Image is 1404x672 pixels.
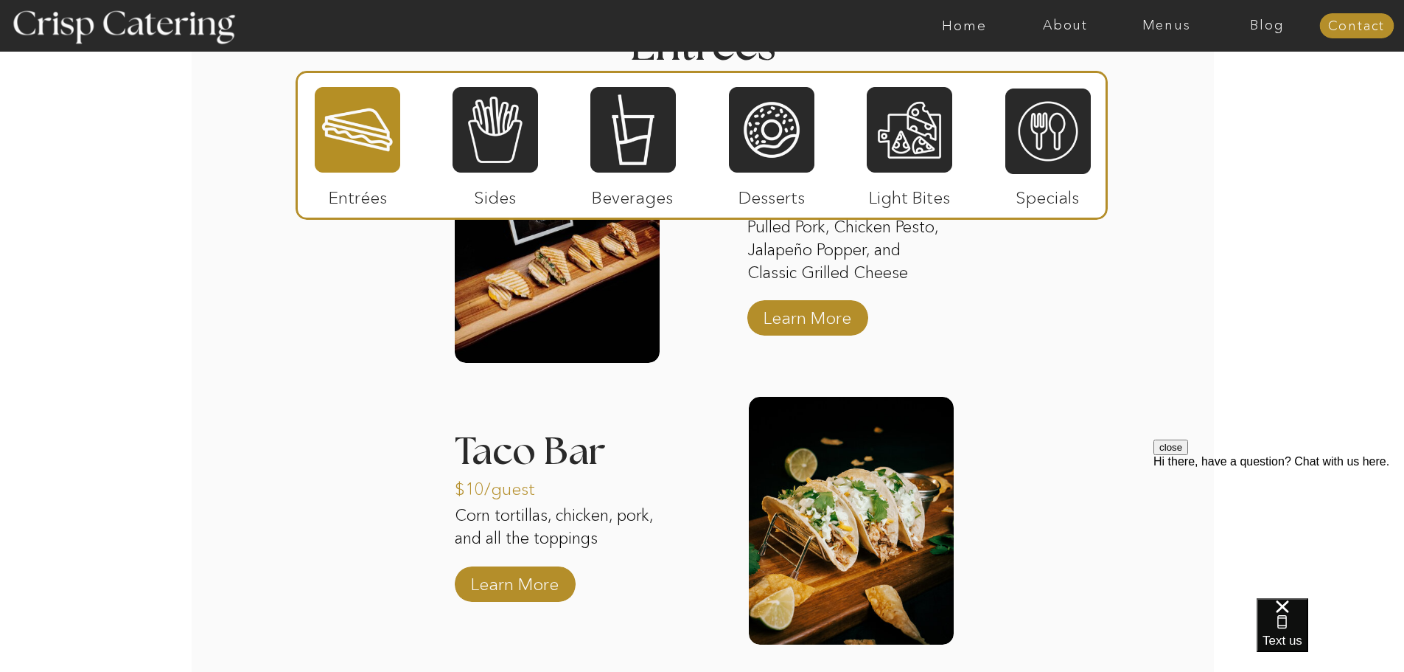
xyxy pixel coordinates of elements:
[747,216,952,287] p: Pulled Pork, Chicken Pesto, Jalapeño Popper, and Classic Grilled Cheese
[914,18,1015,33] a: Home
[1319,19,1394,34] a: Contact
[1257,598,1404,672] iframe: podium webchat widget bubble
[758,293,856,336] a: Learn More
[455,433,660,451] h3: Taco Bar
[630,26,775,55] h2: Entrees
[455,464,553,507] p: $10/guest
[466,559,564,602] a: Learn More
[999,173,1097,215] p: Specials
[1153,440,1404,617] iframe: podium webchat widget prompt
[309,173,407,215] p: Entrées
[723,173,821,215] p: Desserts
[446,173,544,215] p: Sides
[1217,18,1318,33] a: Blog
[1015,18,1116,33] a: About
[1116,18,1217,33] a: Menus
[455,505,660,575] p: Corn tortillas, chicken, pork, and all the toppings
[861,173,959,215] p: Light Bites
[584,173,682,215] p: Beverages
